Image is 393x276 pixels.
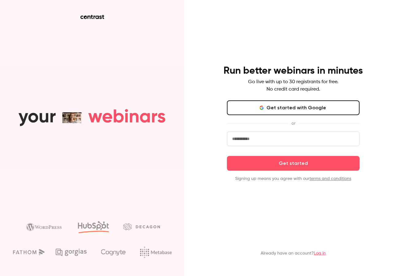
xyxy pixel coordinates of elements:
button: Get started with Google [227,100,360,115]
p: Signing up means you agree with our [227,176,360,182]
a: Log in [314,251,326,255]
p: Go live with up to 30 registrants for free. No credit card required. [248,78,338,93]
button: Get started [227,156,360,171]
a: terms and conditions [309,177,351,181]
h4: Run better webinars in minutes [224,65,363,77]
p: Already have an account? [261,250,326,256]
img: decagon [123,223,160,230]
span: or [288,120,298,126]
